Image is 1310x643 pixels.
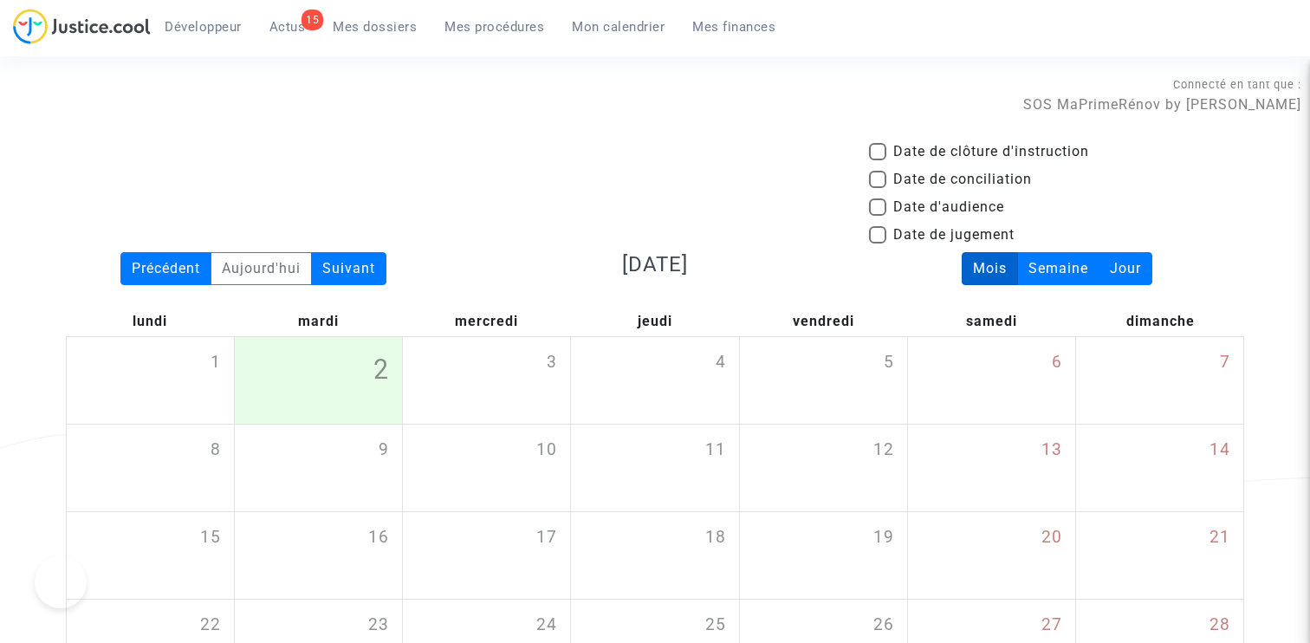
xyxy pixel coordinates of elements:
[558,14,678,40] a: Mon calendrier
[893,224,1015,245] span: Date de jugement
[256,14,320,40] a: 15Actus
[403,512,570,599] div: mercredi septembre 17
[200,525,221,550] span: 15
[13,9,151,44] img: jc-logo.svg
[67,337,234,424] div: lundi septembre 1
[67,425,234,511] div: lundi septembre 8
[467,252,843,277] h3: [DATE]
[302,10,323,30] div: 15
[571,307,739,336] div: jeudi
[692,19,775,35] span: Mes finances
[211,252,312,285] div: Aujourd'hui
[1209,438,1230,463] span: 14
[740,512,907,599] div: vendredi septembre 19
[536,613,557,638] span: 24
[1209,613,1230,638] span: 28
[1076,512,1243,599] div: dimanche septembre 21
[1076,425,1243,511] div: dimanche septembre 14
[893,197,1004,218] span: Date d'audience
[740,337,907,424] div: vendredi septembre 5
[716,350,726,375] span: 4
[211,350,221,375] span: 1
[884,350,894,375] span: 5
[1041,613,1062,638] span: 27
[403,425,570,511] div: mercredi septembre 10
[536,438,557,463] span: 10
[908,337,1075,424] div: samedi septembre 6
[368,613,389,638] span: 23
[66,307,234,336] div: lundi
[908,307,1076,336] div: samedi
[311,252,386,285] div: Suivant
[431,14,558,40] a: Mes procédures
[1052,350,1062,375] span: 6
[705,613,726,638] span: 25
[67,512,234,599] div: lundi septembre 15
[740,425,907,511] div: vendredi septembre 12
[873,438,894,463] span: 12
[1041,525,1062,550] span: 20
[678,14,789,40] a: Mes finances
[1099,252,1152,285] div: Jour
[908,425,1075,511] div: samedi septembre 13
[200,613,221,638] span: 22
[211,438,221,463] span: 8
[234,307,402,336] div: mardi
[893,169,1032,190] span: Date de conciliation
[235,512,402,599] div: mardi septembre 16
[536,525,557,550] span: 17
[705,438,726,463] span: 11
[151,14,256,40] a: Développeur
[1220,350,1230,375] span: 7
[269,19,306,35] span: Actus
[547,350,557,375] span: 3
[1209,525,1230,550] span: 21
[705,525,726,550] span: 18
[572,19,665,35] span: Mon calendrier
[444,19,544,35] span: Mes procédures
[165,19,242,35] span: Développeur
[379,438,389,463] span: 9
[893,141,1089,162] span: Date de clôture d'instruction
[319,14,431,40] a: Mes dossiers
[739,307,907,336] div: vendredi
[235,337,402,424] div: mardi septembre 2
[571,425,738,511] div: jeudi septembre 11
[962,252,1018,285] div: Mois
[873,525,894,550] span: 19
[1076,337,1243,424] div: dimanche septembre 7
[403,337,570,424] div: mercredi septembre 3
[1041,438,1062,463] span: 13
[873,613,894,638] span: 26
[333,19,417,35] span: Mes dossiers
[368,525,389,550] span: 16
[373,350,389,390] span: 2
[571,337,738,424] div: jeudi septembre 4
[235,425,402,511] div: mardi septembre 9
[571,512,738,599] div: jeudi septembre 18
[402,307,570,336] div: mercredi
[35,556,87,608] iframe: Help Scout Beacon - Open
[908,512,1075,599] div: samedi septembre 20
[120,252,211,285] div: Précédent
[1076,307,1244,336] div: dimanche
[1173,78,1301,91] span: Connecté en tant que :
[1017,252,1099,285] div: Semaine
